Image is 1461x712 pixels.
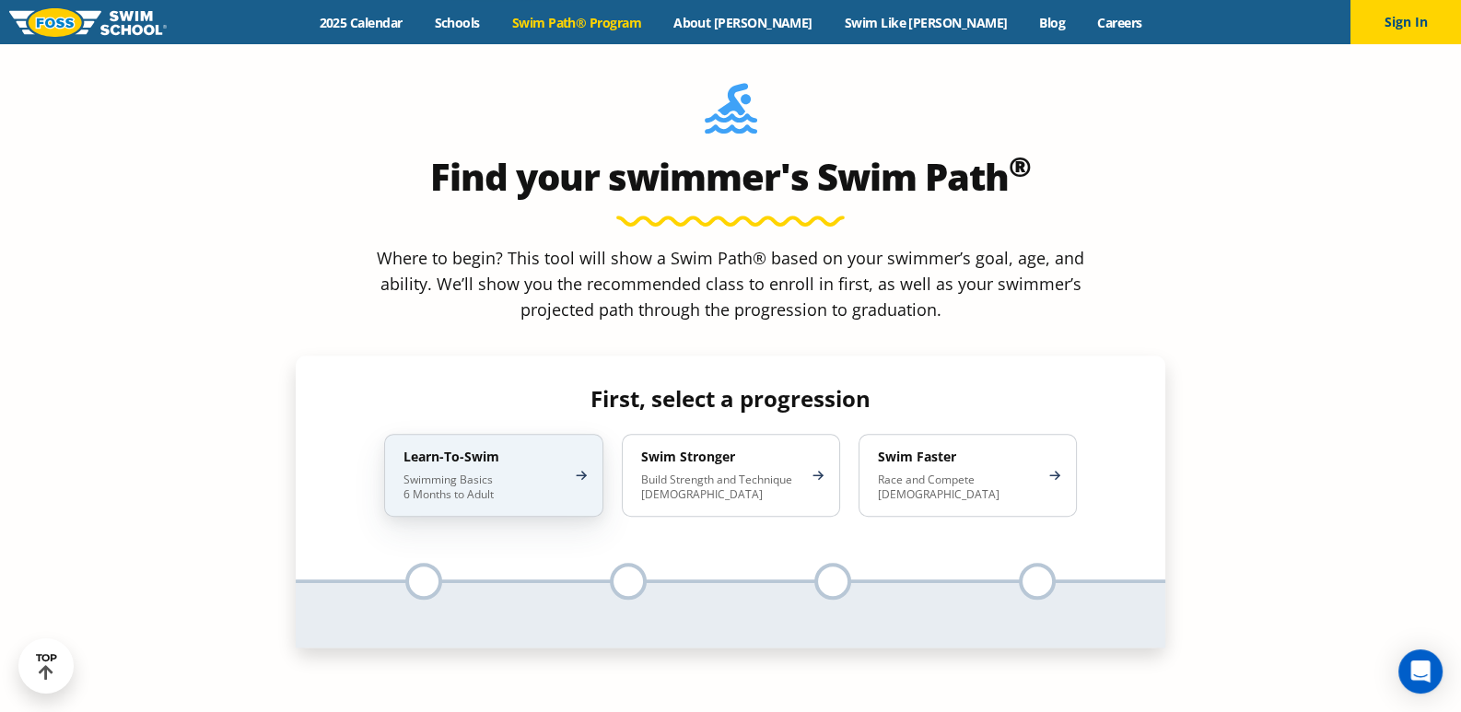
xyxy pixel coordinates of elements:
[1081,14,1158,31] a: Careers
[369,245,1092,322] p: Where to begin? This tool will show a Swim Path® based on your swimmer’s goal, age, and ability. ...
[828,14,1023,31] a: Swim Like [PERSON_NAME]
[9,8,167,37] img: FOSS Swim School Logo
[641,473,802,502] p: Build Strength and Technique [DEMOGRAPHIC_DATA]
[1023,14,1081,31] a: Blog
[403,449,565,465] h4: Learn-To-Swim
[296,155,1165,199] h2: Find your swimmer's Swim Path
[36,652,57,681] div: TOP
[878,473,1039,502] p: Race and Compete [DEMOGRAPHIC_DATA]
[403,473,565,502] p: Swimming Basics 6 Months to Adult
[303,14,418,31] a: 2025 Calendar
[1009,147,1031,185] sup: ®
[418,14,496,31] a: Schools
[658,14,829,31] a: About [PERSON_NAME]
[878,449,1039,465] h4: Swim Faster
[1398,649,1443,694] div: Open Intercom Messenger
[641,449,802,465] h4: Swim Stronger
[369,386,1091,412] h4: First, select a progression
[705,83,757,146] img: Foss-Location-Swimming-Pool-Person.svg
[496,14,657,31] a: Swim Path® Program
